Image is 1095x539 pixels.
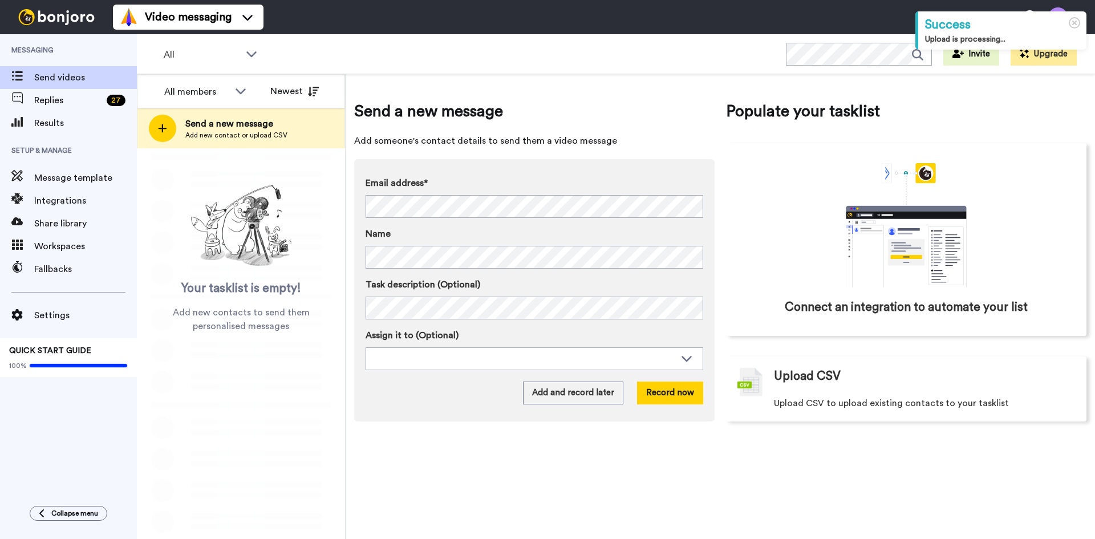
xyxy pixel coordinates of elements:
span: Workspaces [34,240,137,253]
div: All members [164,85,229,99]
span: All [164,48,240,62]
div: Success [925,16,1080,34]
span: Replies [34,94,102,107]
span: Share library [34,217,137,230]
span: Populate your tasklist [726,100,1086,123]
div: 27 [107,95,125,106]
span: Collapse menu [51,509,98,518]
span: 100% [9,361,27,370]
span: Send videos [34,71,137,84]
span: Fallbacks [34,262,137,276]
span: Settings [34,309,137,322]
div: animation [821,163,992,287]
button: Record now [637,382,703,404]
div: Upload is processing... [925,34,1080,45]
button: Upgrade [1011,43,1077,66]
span: Upload CSV [774,368,841,385]
img: vm-color.svg [120,8,138,26]
label: Task description (Optional) [366,278,703,291]
span: Connect an integration to automate your list [785,299,1028,316]
span: QUICK START GUIDE [9,347,91,355]
span: Send a new message [354,100,715,123]
span: Name [366,227,391,241]
img: csv-grey.png [737,368,763,396]
span: Upload CSV to upload existing contacts to your tasklist [774,396,1009,410]
button: Add and record later [523,382,623,404]
label: Assign it to (Optional) [366,329,703,342]
span: Add someone's contact details to send them a video message [354,134,715,148]
button: Invite [943,43,999,66]
span: Video messaging [145,9,232,25]
span: Results [34,116,137,130]
span: Your tasklist is empty! [181,280,301,297]
img: bj-logo-header-white.svg [14,9,99,25]
span: Add new contacts to send them personalised messages [154,306,328,333]
span: Add new contact or upload CSV [185,131,287,140]
span: Send a new message [185,117,287,131]
img: ready-set-action.png [184,180,298,271]
label: Email address* [366,176,703,190]
button: Newest [262,80,327,103]
button: Collapse menu [30,506,107,521]
span: Message template [34,171,137,185]
span: Integrations [34,194,137,208]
